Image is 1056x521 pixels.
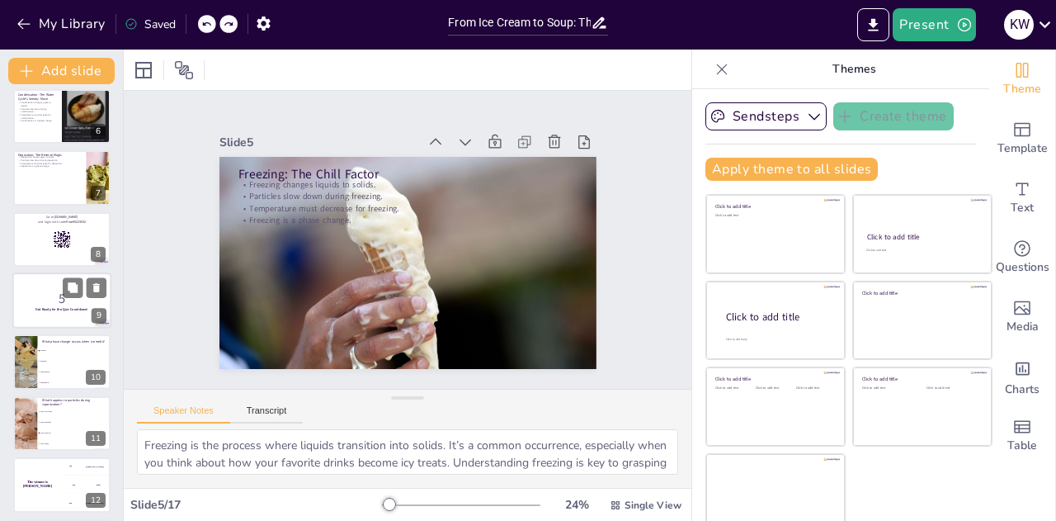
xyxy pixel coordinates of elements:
[989,406,1055,466] div: Add a table
[40,410,110,412] span: They slow down
[91,247,106,262] div: 8
[867,232,977,242] div: Click to add title
[448,11,590,35] input: Insert title
[130,497,382,513] div: Slide 5 / 17
[715,203,833,210] div: Click to add title
[40,371,110,372] span: Vaporization
[13,89,111,144] div: 6
[715,386,752,391] div: Click to add text
[18,215,106,220] p: Go to
[13,396,111,451] div: 11
[866,249,976,253] div: Click to add text
[926,386,978,391] div: Click to add text
[13,457,111,512] div: 12
[1007,437,1037,455] span: Table
[862,289,980,296] div: Click to add title
[18,92,57,102] p: Condensation: The Water Cycle’s Sneaky Move
[242,97,440,154] div: Slide 5
[726,310,832,324] div: Click to add title
[1004,8,1034,41] button: K W
[92,309,106,324] div: 9
[997,140,1048,158] span: Template
[1006,318,1039,336] span: Media
[63,277,82,297] button: Duplicate Slide
[18,159,82,163] p: Particles slow down during deposition.
[1011,199,1034,217] span: Text
[42,339,106,343] p: What phase change occurs when ice melts?
[726,338,830,342] div: Click to add body
[137,405,230,424] button: Speaker Notes
[86,493,106,508] div: 12
[18,156,82,159] p: Deposition changes gases to solids.
[715,214,833,218] div: Click to add text
[13,334,111,389] div: 10
[130,57,157,83] div: Layout
[862,386,914,391] div: Click to add text
[91,186,106,201] div: 7
[18,153,82,158] p: Deposition: The Reverse Magic
[989,228,1055,287] div: Get real-time input from your audience
[18,120,57,123] p: Condensation is a phase change.
[833,102,954,130] button: Create theme
[756,386,793,391] div: Click to add text
[893,8,975,41] button: Present
[8,58,115,84] button: Add slide
[252,145,586,227] p: Freezing changes liquids to solids.
[1004,10,1034,40] div: K W
[18,107,57,113] p: Particles slow down during condensation.
[87,277,106,297] button: Delete Slide
[17,290,106,308] p: 5
[989,287,1055,347] div: Add images, graphics, shapes or video
[62,457,111,476] div: 100
[40,443,110,444] span: They freeze
[137,429,678,475] textarea: Freezing is the process where liquids transition into solids. It’s a common occurrence, especiall...
[62,495,111,513] div: 300
[253,132,589,220] p: Freezing: The Chill Factor
[62,476,111,494] div: 200
[705,158,878,181] button: Apply theme to all slides
[125,17,176,32] div: Saved
[40,381,110,383] span: Sublimation
[989,168,1055,228] div: Add text boxes
[989,50,1055,109] div: Change the overall theme
[12,272,111,329] div: 9
[18,113,57,119] p: Temperature must decrease for condensation.
[86,431,106,446] div: 11
[857,8,889,41] button: Export to PowerPoint
[18,220,106,225] p: and login with code
[247,168,581,249] p: Temperature must decrease for freezing.
[862,376,980,382] div: Click to add title
[40,360,110,362] span: Freezing
[244,179,578,261] p: Freezing is a phase change.
[13,150,111,205] div: 7
[12,11,112,37] button: My Library
[796,386,833,391] div: Click to add text
[625,499,681,512] span: Single View
[230,405,304,424] button: Transcript
[40,349,110,351] span: Melting
[18,165,82,168] p: Deposition is a phase change.
[735,50,973,89] p: Themes
[18,163,82,166] p: Temperature must decrease for deposition.
[18,102,57,107] p: Condensation changes gases to liquids.
[13,481,62,489] h4: The winner is [PERSON_NAME]
[715,376,833,382] div: Click to add title
[35,307,87,311] strong: Get Ready for the Quiz Countdown!
[557,497,596,513] div: 24 %
[42,398,106,407] p: What happens to particles during vaporization?
[91,124,106,139] div: 6
[989,109,1055,168] div: Add ready made slides
[996,258,1049,277] span: Questions
[705,102,827,130] button: Sendsteps
[13,212,111,267] div: 8
[249,157,583,239] p: Particles slow down during freezing.
[40,421,110,423] span: They disappear
[40,432,110,433] span: They speed up
[96,484,100,486] div: Jaap
[86,370,106,385] div: 10
[174,60,194,80] span: Position
[1003,80,1041,98] span: Theme
[989,347,1055,406] div: Add charts and graphs
[1005,381,1039,399] span: Charts
[54,215,78,219] strong: [DOMAIN_NAME]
